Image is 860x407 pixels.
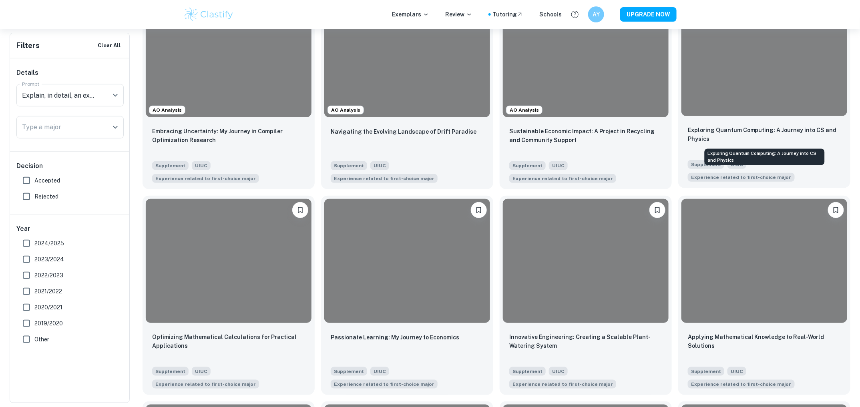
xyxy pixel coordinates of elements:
span: Supplement [152,367,189,376]
span: 2023/2024 [34,255,64,264]
a: BookmarkInnovative Engineering: Creating a Scalable Plant-Watering SystemSupplementUIUCExplain, i... [500,196,672,395]
span: Experience related to first-choice major [155,175,256,182]
p: Review [445,10,472,19]
button: Open [110,90,121,101]
span: Rejected [34,192,58,201]
span: Supplement [331,367,367,376]
span: Supplement [331,161,367,170]
button: UPGRADE NOW [620,7,677,22]
button: Bookmark [828,202,844,218]
span: Experience related to first-choice major [691,381,792,388]
button: Bookmark [649,202,665,218]
div: Exploring Quantum Computing: A Journey into CS and Physics [705,149,825,165]
span: Experience related to first-choice major [512,175,613,182]
button: Clear All [96,40,123,52]
span: Explain, in detail, an experience you've had in the past 3 to 4 years related to your first-choic... [152,173,259,183]
span: 2019/2020 [34,319,63,328]
span: 2021/2022 [34,287,62,296]
a: BookmarkPassionate Learning: My Journey to EconomicsSupplementUIUCExplain, in detail, an experien... [321,196,493,395]
span: Explain, in detail, an experience you've had in the past 3 to 4 years related to your first-choic... [509,379,616,389]
p: Navigating the Evolving Landscape of Drift Paradise [331,127,476,136]
span: Explain, in detail, an experience you've had in the past 3 to 4 years related to your first-choic... [152,379,259,389]
span: Explain, in detail, an experience you've had in the past 3 to 4 years related to your first-choic... [688,172,795,182]
span: UIUC [192,161,211,170]
span: UIUC [727,367,746,376]
span: Supplement [688,160,724,169]
span: 2020/2021 [34,303,62,312]
a: Schools [539,10,562,19]
p: Innovative Engineering: Creating a Scalable Plant-Watering System [509,333,662,350]
h6: Filters [16,40,40,51]
h6: AY [592,10,601,19]
button: Open [110,122,121,133]
span: AO Analysis [328,106,364,114]
span: Experience related to first-choice major [691,174,792,181]
span: UIUC [192,367,211,376]
span: UIUC [549,367,568,376]
button: Help and Feedback [568,8,582,21]
span: Experience related to first-choice major [512,381,613,388]
span: Explain, in detail, an experience you've had in the past 3 to 4 years related to your first-choic... [509,173,616,183]
span: Supplement [152,161,189,170]
span: Other [34,335,49,344]
span: 2024/2025 [34,239,64,248]
button: Bookmark [292,202,308,218]
span: UIUC [370,161,389,170]
span: Experience related to first-choice major [334,175,434,182]
span: Explain, in detail, an experience you've had in the past 3 to 4 years related to your first-choic... [688,379,795,389]
span: AO Analysis [149,106,185,114]
span: Supplement [509,161,546,170]
span: 2022/2023 [34,271,63,280]
img: Clastify logo [183,6,234,22]
h6: Details [16,68,124,78]
button: AY [588,6,604,22]
p: Exploring Quantum Computing: A Journey into CS and Physics [688,126,841,143]
p: Passionate Learning: My Journey to Economics [331,333,459,342]
span: UIUC [549,161,568,170]
button: Bookmark [471,202,487,218]
label: Prompt [22,80,40,87]
a: BookmarkOptimizing Mathematical Calculations for Practical ApplicationsSupplementUIUCExplain, in ... [143,196,315,395]
span: AO Analysis [506,106,542,114]
p: Sustainable Economic Impact: A Project in Recycling and Community Support [509,127,662,144]
span: Supplement [509,367,546,376]
span: Explain, in detail, an experience you've had in the past 3 to 4 years related to your first-choic... [331,379,438,389]
span: UIUC [370,367,389,376]
h6: Decision [16,161,124,171]
a: BookmarkApplying Mathematical Knowledge to Real-World SolutionsSupplementUIUCExplain, in detail, ... [678,196,850,395]
a: Tutoring [492,10,523,19]
span: Experience related to first-choice major [155,381,256,388]
span: Accepted [34,176,60,185]
p: Exemplars [392,10,429,19]
p: Embracing Uncertainty: My Journey in Compiler Optimization Research [152,127,305,144]
span: Supplement [688,367,724,376]
span: Explain, in detail, an experience you've had in the past 3 to 4 years related to your first-choic... [331,173,438,183]
h6: Year [16,224,124,234]
p: Applying Mathematical Knowledge to Real-World Solutions [688,333,841,350]
p: Optimizing Mathematical Calculations for Practical Applications [152,333,305,350]
span: Experience related to first-choice major [334,381,434,388]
